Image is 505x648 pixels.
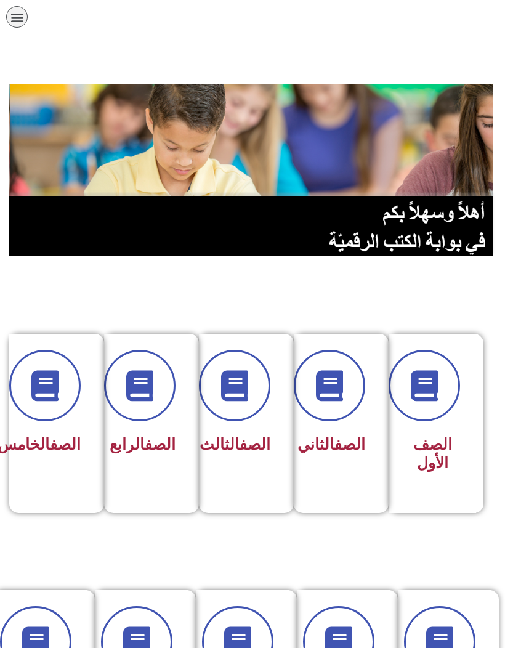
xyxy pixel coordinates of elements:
[200,435,270,453] span: الثالث
[110,435,176,453] span: الرابع
[240,435,270,453] a: الصف
[145,435,176,453] a: الصف
[297,435,365,453] span: الثاني
[50,435,81,453] a: الصف
[6,6,28,28] div: כפתור פתיחת תפריט
[413,435,452,472] span: الصف الأول
[334,435,365,453] a: الصف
